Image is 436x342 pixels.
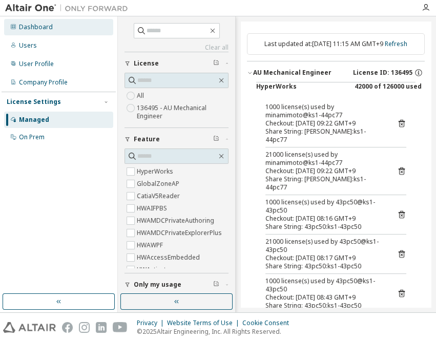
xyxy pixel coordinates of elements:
div: Checkout: [DATE] 09:22 GMT+9 [265,119,382,127]
div: Privacy [137,319,167,327]
div: 1000 license(s) used by 43pc50@ks1-43pc50 [265,277,382,293]
span: Only my usage [134,281,181,289]
div: Checkout: [DATE] 09:22 GMT+9 [265,167,382,175]
div: Cookie Consent [242,319,295,327]
div: On Prem [19,133,45,141]
label: HWAccessEmbedded [137,251,202,264]
div: Website Terms of Use [167,319,242,327]
label: CatiaV5Reader [137,190,182,202]
button: Feature [124,128,229,151]
div: Share String: 43pc50:ks1-43pc50 [265,262,382,270]
div: User Profile [19,60,54,68]
label: HWAMDCPrivateAuthoring [137,215,216,227]
img: instagram.svg [79,322,90,333]
div: 21000 license(s) used by minamimoto@ks1-44pc77 [265,151,382,167]
span: Feature [134,135,160,143]
span: License [134,59,159,68]
div: Checkout: [DATE] 08:17 GMT+9 [265,254,382,262]
div: Share String: [PERSON_NAME]:ks1-44pc77 [265,175,382,191]
label: HWAMDCPrivateExplorerPlus [137,227,224,239]
img: altair_logo.svg [3,322,56,333]
div: AU Mechanical Engineer [253,69,331,77]
div: Users [19,41,37,50]
span: Clear filter [213,59,219,68]
button: HyperWorks42000 of 126000 used [256,82,416,107]
label: HWAWPF [137,239,165,251]
span: License ID: 136495 [353,69,412,77]
img: linkedin.svg [96,322,107,333]
span: Clear filter [213,281,219,289]
img: facebook.svg [62,322,73,333]
span: Clear filter [213,135,219,143]
div: License Settings [7,98,61,106]
label: GlobalZoneAP [137,178,181,190]
img: Altair One [5,3,133,13]
button: AU Mechanical EngineerLicense ID: 136495 [247,61,425,84]
a: Refresh [385,39,407,48]
div: Company Profile [19,78,68,87]
a: Clear all [124,44,229,52]
label: All [137,90,146,102]
label: HWActivate [137,264,172,276]
label: HWAIFPBS [137,202,169,215]
div: HyperWorks [256,82,348,107]
div: Checkout: [DATE] 08:43 GMT+9 [265,293,382,302]
label: HyperWorks [137,165,175,178]
div: 1000 license(s) used by minamimoto@ks1-44pc77 [265,103,382,119]
button: License [124,52,229,75]
img: youtube.svg [113,322,128,333]
label: 136495 - AU Mechanical Engineer [137,102,229,122]
div: Managed [19,116,49,124]
p: © 2025 Altair Engineering, Inc. All Rights Reserved. [137,327,295,336]
div: 1000 license(s) used by 43pc50@ks1-43pc50 [265,198,382,215]
div: 21000 license(s) used by 43pc50@ks1-43pc50 [265,238,382,254]
div: Share String: 43pc50:ks1-43pc50 [265,302,382,310]
div: Share String: 43pc50:ks1-43pc50 [265,223,382,231]
div: Share String: [PERSON_NAME]:ks1-44pc77 [265,127,382,144]
div: Dashboard [19,23,53,31]
button: Only my usage [124,273,229,296]
div: Checkout: [DATE] 08:16 GMT+9 [265,215,382,223]
div: Last updated at: [DATE] 11:15 AM GMT+9 [247,33,425,55]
